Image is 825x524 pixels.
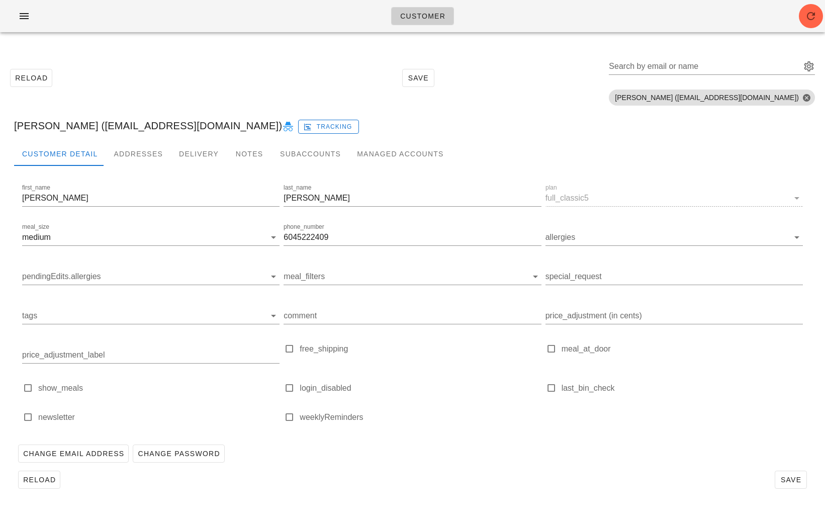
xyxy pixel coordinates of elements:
[615,90,809,106] span: [PERSON_NAME] ([EMAIL_ADDRESS][DOMAIN_NAME])
[545,190,803,206] div: planfull_classic5
[137,450,220,458] span: Change Password
[300,412,541,422] label: weeklyReminders
[407,74,430,82] span: Save
[298,120,359,134] button: Tracking
[545,229,803,245] div: allergies
[545,184,557,192] label: plan
[133,445,224,463] button: Change Password
[284,223,324,231] label: phone_number
[305,122,352,131] span: Tracking
[562,383,803,393] label: last_bin_check
[402,69,434,87] button: Save
[22,223,49,231] label: meal_size
[22,233,51,242] div: medium
[10,69,52,87] button: Reload
[18,445,129,463] button: Change Email Address
[300,383,541,393] label: login_disabled
[23,450,124,458] span: Change Email Address
[227,142,272,166] div: Notes
[779,476,802,484] span: Save
[14,142,106,166] div: Customer Detail
[298,118,359,134] a: Tracking
[22,184,50,192] label: first_name
[391,7,454,25] a: Customer
[284,184,311,192] label: last_name
[15,74,48,82] span: Reload
[22,269,280,285] div: pendingEdits.allergies
[38,383,280,393] label: show_meals
[562,344,803,354] label: meal_at_door
[38,412,280,422] label: newsletter
[22,229,280,245] div: meal_sizemedium
[23,476,56,484] span: Reload
[284,269,541,285] div: meal_filters
[6,110,819,142] div: [PERSON_NAME] ([EMAIL_ADDRESS][DOMAIN_NAME])
[802,93,811,102] button: Close
[171,142,227,166] div: Delivery
[803,60,815,72] button: Search by email or name appended action
[775,471,807,489] button: Save
[18,471,60,489] button: Reload
[106,142,171,166] div: Addresses
[22,308,280,324] div: tags
[400,12,445,20] span: Customer
[300,344,541,354] label: free_shipping
[272,142,349,166] div: Subaccounts
[349,142,451,166] div: Managed Accounts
